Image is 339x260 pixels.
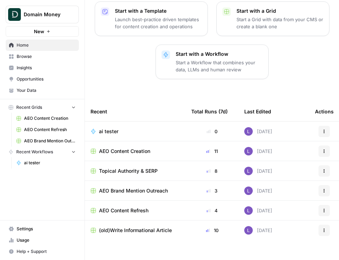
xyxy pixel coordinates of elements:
[17,42,76,48] span: Home
[6,223,79,235] a: Settings
[16,149,53,155] span: Recent Workflows
[99,148,150,155] span: AEO Content Creation
[17,65,76,71] span: Insights
[13,124,79,135] a: AEO Content Refresh
[244,127,253,136] img: rn7sh892ioif0lo51687sih9ndqw
[6,147,79,157] button: Recent Workflows
[244,226,253,235] img: rn7sh892ioif0lo51687sih9ndqw
[191,102,228,121] div: Total Runs (7d)
[6,26,79,37] button: New
[244,147,253,155] img: rn7sh892ioif0lo51687sih9ndqw
[236,16,323,30] p: Start a Grid with data from your CMS or create a blank one
[244,127,272,136] div: [DATE]
[99,128,118,135] span: ai tester
[90,227,180,234] a: (old)Write Informational Article
[24,11,66,18] span: Domain Money
[90,187,180,194] a: AEO Brand Mention Outreach
[156,45,269,79] button: Start with a WorkflowStart a Workflow that combines your data, LLMs and human review
[8,8,21,21] img: Domain Money Logo
[90,128,180,135] a: ai tester
[6,40,79,51] a: Home
[6,235,79,246] a: Usage
[24,126,76,133] span: AEO Content Refresh
[244,102,271,121] div: Last Edited
[6,51,79,62] a: Browse
[244,226,272,235] div: [DATE]
[17,76,76,82] span: Opportunities
[6,85,79,96] a: Your Data
[6,6,79,23] button: Workspace: Domain Money
[13,157,79,169] a: ai tester
[34,28,44,35] span: New
[17,226,76,232] span: Settings
[99,207,148,214] span: AEO Content Refresh
[315,102,334,121] div: Actions
[115,16,202,30] p: Launch best-practice driven templates for content creation and operations
[236,7,323,14] p: Start with a Grid
[6,62,79,73] a: Insights
[244,167,272,175] div: [DATE]
[191,207,233,214] div: 4
[17,53,76,60] span: Browse
[115,7,202,14] p: Start with a Template
[244,187,253,195] img: rn7sh892ioif0lo51687sih9ndqw
[216,1,329,36] button: Start with a GridStart a Grid with data from your CMS or create a blank one
[6,246,79,257] button: Help + Support
[17,87,76,94] span: Your Data
[24,138,76,144] span: AEO Brand Mention Outreach
[90,102,180,121] div: Recent
[90,148,180,155] a: AEO Content Creation
[244,206,253,215] img: rn7sh892ioif0lo51687sih9ndqw
[191,187,233,194] div: 3
[6,102,79,113] button: Recent Grids
[17,237,76,243] span: Usage
[176,51,263,58] p: Start with a Workflow
[99,187,168,194] span: AEO Brand Mention Outreach
[244,187,272,195] div: [DATE]
[99,227,172,234] span: (old)Write Informational Article
[13,113,79,124] a: AEO Content Creation
[16,104,42,111] span: Recent Grids
[90,167,180,175] a: Topical Authority & SERP
[244,147,272,155] div: [DATE]
[24,115,76,122] span: AEO Content Creation
[191,227,233,234] div: 10
[244,206,272,215] div: [DATE]
[191,148,233,155] div: 11
[99,167,158,175] span: Topical Authority & SERP
[191,128,233,135] div: 0
[24,160,76,166] span: ai tester
[191,167,233,175] div: 8
[13,135,79,147] a: AEO Brand Mention Outreach
[95,1,208,36] button: Start with a TemplateLaunch best-practice driven templates for content creation and operations
[17,248,76,255] span: Help + Support
[90,207,180,214] a: AEO Content Refresh
[176,59,263,73] p: Start a Workflow that combines your data, LLMs and human review
[244,167,253,175] img: rn7sh892ioif0lo51687sih9ndqw
[6,73,79,85] a: Opportunities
